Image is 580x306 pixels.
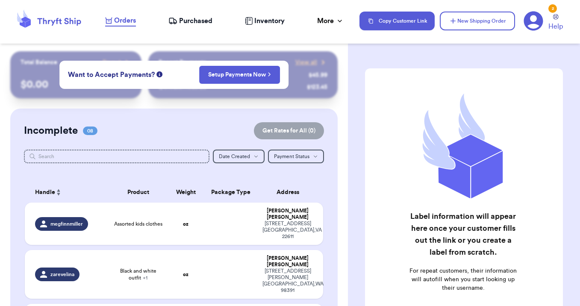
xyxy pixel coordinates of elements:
[317,16,344,26] div: More
[159,58,206,67] p: Recent Payments
[183,272,188,277] strong: oz
[254,16,285,26] span: Inventory
[50,271,74,278] span: zarevelina
[24,150,209,163] input: Search
[548,4,557,13] div: 2
[262,268,312,294] div: [STREET_ADDRESS] [PERSON_NAME][GEOGRAPHIC_DATA] , WA 98391
[143,275,147,280] span: + 1
[409,210,518,258] h2: Label information will appear here once your customer fills out the link or you create a label fr...
[295,58,327,67] a: View all
[219,154,250,159] span: Date Created
[309,71,327,79] div: $ 45.99
[114,221,162,227] span: Assorted kids clothes
[262,208,312,221] div: [PERSON_NAME] [PERSON_NAME]
[114,15,136,26] span: Orders
[548,14,563,32] a: Help
[307,83,327,91] div: $ 123.45
[274,154,309,159] span: Payment Status
[208,71,271,79] a: Setup Payments Now
[103,58,131,67] a: Payout
[179,16,212,26] span: Purchased
[35,188,55,197] span: Handle
[83,127,97,135] span: 08
[257,182,323,203] th: Address
[524,11,543,31] a: 2
[213,150,265,163] button: Date Created
[55,187,62,197] button: Sort ascending
[245,16,285,26] a: Inventory
[24,124,78,138] h2: Incomplete
[103,58,121,67] span: Payout
[440,12,515,30] button: New Shipping Order
[21,78,131,91] p: $ 0.00
[204,182,258,203] th: Package Type
[109,182,168,203] th: Product
[295,58,317,67] span: View all
[68,70,155,80] span: Want to Accept Payments?
[114,268,163,281] span: Black and white outfit
[168,16,212,26] a: Purchased
[268,150,324,163] button: Payment Status
[254,122,324,139] button: Get Rates for All (0)
[409,267,518,292] p: For repeat customers, their information will autofill when you start looking up their username.
[359,12,435,30] button: Copy Customer Link
[183,221,188,227] strong: oz
[199,66,280,84] button: Setup Payments Now
[262,255,312,268] div: [PERSON_NAME] [PERSON_NAME]
[21,58,57,67] p: Total Balance
[262,221,312,240] div: [STREET_ADDRESS] [GEOGRAPHIC_DATA] , VA 22611
[105,15,136,26] a: Orders
[548,21,563,32] span: Help
[50,221,83,227] span: megfinnmiller
[168,182,204,203] th: Weight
